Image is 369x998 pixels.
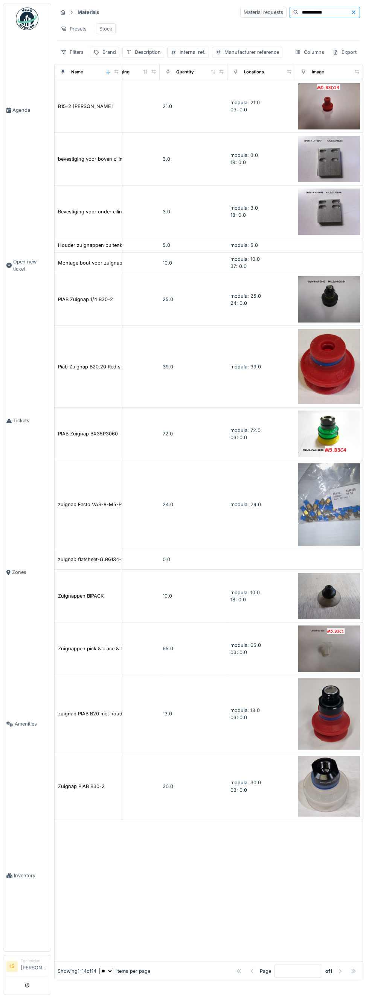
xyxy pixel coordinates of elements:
div: Montage bout voor zuignap [58,259,122,266]
span: Tickets [13,417,48,424]
div: Page [260,968,271,975]
a: Amenities [3,648,51,800]
div: 10.0 [163,592,224,599]
div: 25.0 [163,296,224,303]
div: 21.0 [163,103,224,110]
div: Name [71,69,83,75]
a: Open new ticket [3,186,51,345]
div: 3.0 [163,208,224,215]
div: Stock [99,25,112,32]
div: Presets [57,23,90,34]
div: Bevestiging voor onder cilinder van zuignaphouder [58,208,176,215]
div: Internal ref. [180,49,206,56]
div: 1 [95,242,157,249]
strong: Materials [75,9,102,16]
img: Zuignappen pick & place & L77 EVO B15-2 SIL50 [298,625,360,672]
span: modula: 21.0 [230,100,260,105]
span: modula: 10.0 [230,590,260,595]
span: 18: 0.0 [230,160,246,165]
span: Zones [12,569,48,576]
div: zuignap PIAB B20 met houder 1/8 [58,710,135,717]
div: Quantity [176,69,194,75]
span: 18: 0.0 [230,212,246,218]
div: Technician [21,958,48,964]
div: B15-2 [PERSON_NAME] [58,103,113,110]
div: 65.0 [163,645,224,652]
img: PIAB Zuignap 1/4 B30-2 [298,276,360,323]
img: Zuignap PIAB B30-2 [298,756,360,817]
span: Agenda [12,106,48,114]
a: Agenda [3,34,51,186]
img: Bevestiging voor onder cilinder van zuignaphouder [298,189,360,235]
span: modula: 3.0 [230,152,258,158]
span: Amenities [15,720,48,727]
span: modula: 24.0 [230,502,261,507]
div: Filters [57,47,87,58]
div: bevestiging voor boven cilinder van zuignaphouder [58,155,177,163]
span: modula: 65.0 [230,642,261,648]
span: Inventory [14,872,48,879]
span: modula: 13.0 [230,707,260,713]
img: Zuignappen BIPACK [298,573,360,619]
div: Locations [244,69,264,75]
div: Export [329,47,360,58]
span: modula: 3.0 [230,205,258,211]
div: Brand [102,49,116,56]
div: 10.0 [163,259,224,266]
div: 30.0 [163,783,224,790]
div: items per page [99,968,150,975]
span: modula: 30.0 [230,780,261,785]
span: 18: 0.0 [230,597,246,602]
span: modula: 72.0 [230,427,261,433]
img: zuignap Festo VAS-8-M5-PUR-B [298,463,360,546]
div: 0.0 [163,556,224,563]
a: IS Technician[PERSON_NAME] [6,958,48,976]
div: Piab Zuignap B20.20 Red silicone (0101102) [58,363,158,370]
span: 03: 0.0 [230,650,247,655]
a: Zones [3,496,51,648]
span: 03: 0.0 [230,107,247,113]
a: Tickets [3,345,51,496]
div: Columns [291,47,328,58]
div: 24.0 [163,501,224,508]
div: Zuignappen pick & place & L77 EVO B15-2 SIL50 [58,645,169,652]
span: modula: 5.0 [230,242,258,248]
span: modula: 10.0 [230,256,260,262]
span: 03: 0.0 [230,715,247,720]
img: B15-2 zuignap Rood [298,83,360,129]
div: 3.0 [163,155,224,163]
span: 03: 0.0 [230,435,247,440]
span: Open new ticket [13,258,48,272]
div: PIAB Zuignap 1/4 B30-2 [58,296,113,303]
div: Houder zuignappen buitenkarton L52 [58,242,145,249]
img: Badge_color-CXgf-gQk.svg [16,8,38,30]
div: Material requests [240,7,287,18]
span: modula: 25.0 [230,293,261,299]
span: modula: 39.0 [230,364,261,370]
a: Inventory [3,800,51,951]
span: 24: 0.0 [230,300,247,306]
img: PIAB Zuignap BX35P3060 [298,411,360,457]
span: 37: 0.0 [230,263,247,269]
span: 03: 0.0 [230,787,247,793]
div: Showing 1 - 14 of 14 [58,968,96,975]
img: bevestiging voor boven cilinder van zuignaphouder [298,136,360,182]
div: Zuignappen BIPACK [58,592,104,599]
div: 72.0 [163,430,224,437]
div: zuignap flatsheet-G.BGI34-2S50.B1.S1.G18F.00 [58,556,166,563]
div: 5.0 [163,242,224,249]
img: zuignap PIAB B20 met houder 1/8 [298,678,360,750]
div: zuignap Festo VAS-8-M5-PUR-B [58,501,134,508]
div: Zuignap PIAB B30-2 [58,783,105,790]
div: Manufacturer reference [224,49,279,56]
div: Description [135,49,161,56]
img: Piab Zuignap B20.20 Red silicone (0101102) [298,329,360,404]
strong: of 1 [325,968,332,975]
div: PIAB Zuignap BX35P3060 [58,430,118,437]
div: 1 [95,556,157,563]
li: [PERSON_NAME] [21,958,48,974]
div: Image [312,69,324,75]
div: 39.0 [163,363,224,370]
li: IS [6,961,18,972]
div: 13.0 [163,710,224,717]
